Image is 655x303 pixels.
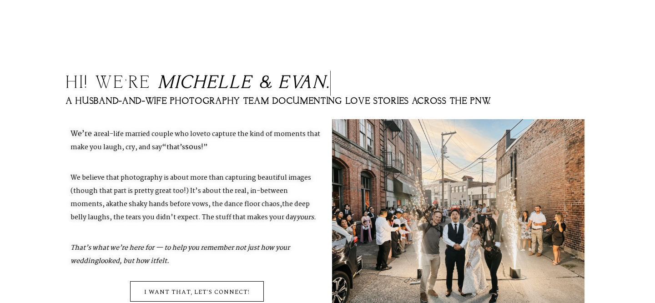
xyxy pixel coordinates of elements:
[98,256,120,267] em: looked
[300,73,313,93] i: a
[185,141,207,153] b: so
[297,212,316,223] em: .
[66,73,151,93] span: Hi! we’re
[259,73,273,93] i: &
[144,286,250,298] span: i want that, let's connect!
[313,73,327,93] i: n
[71,242,290,267] b: That’s what we’re here for — to help you remember not just how your wedding , but how it .
[158,73,175,93] i: M
[180,73,193,93] i: c
[218,73,230,93] i: l
[162,142,185,153] b: “that’s
[230,73,241,93] i: l
[98,129,204,140] span: real-life married couple who love
[156,256,167,267] em: felt
[71,119,323,163] p: We’re a
[116,199,282,210] span: the shaky hands before vows, the dance floor chaos,
[193,73,207,93] i: h
[71,199,310,223] span: the deep belly laughs, the tears you didn’t expect. The stuff that makes your day
[66,97,589,106] h2: A husband-and-wife photography team documenting love stories across the PNW.
[207,73,218,93] i: e
[130,281,264,302] a: i want that, let's connect!
[193,142,207,153] span: us!”
[297,212,314,223] b: yours
[279,73,290,93] i: E
[327,73,331,93] i: .
[175,73,180,93] i: i
[241,73,252,93] i: e
[71,172,311,210] span: We believe that photography is about more than capturing beautiful images (though that part is pr...
[290,73,300,93] i: v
